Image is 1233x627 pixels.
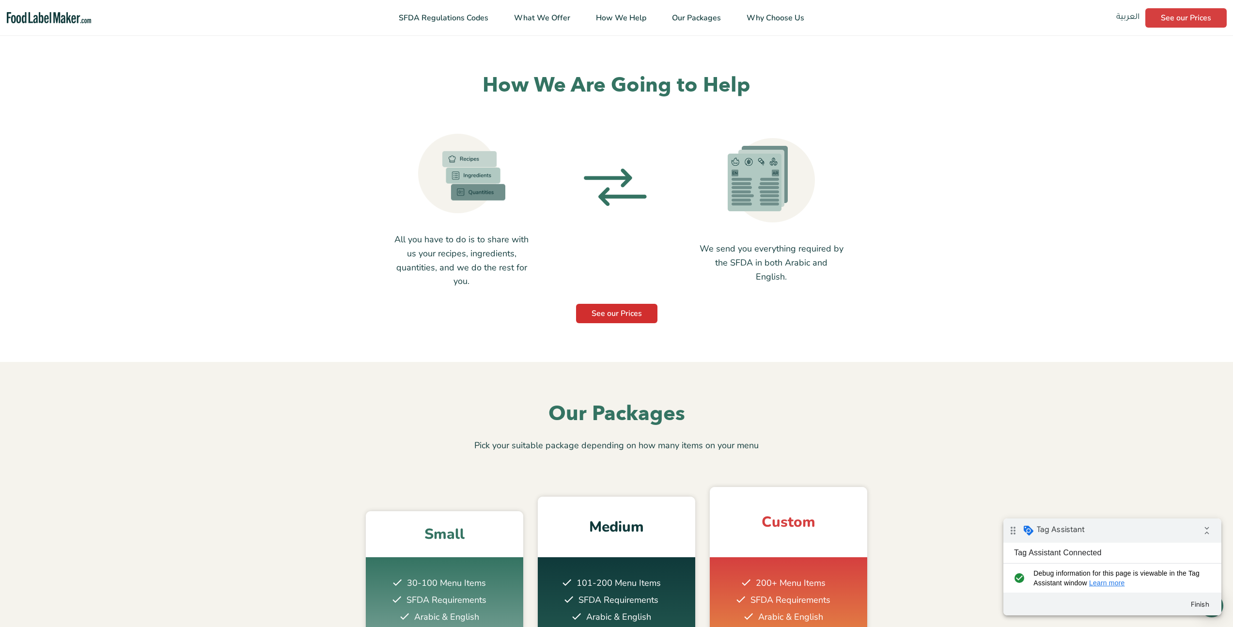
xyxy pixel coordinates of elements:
span: What We Offer [511,13,571,23]
div: Pick your suitable package depending on how many items on your menu [458,439,775,452]
div: Medium [538,497,695,557]
p: All you have to do is to share with us your recipes, ingredients, quantities, and we do the rest ... [389,233,534,288]
i: Collapse debug badge [194,2,213,22]
i: check_circle [8,50,24,69]
li: SFDA Requirements [747,594,830,607]
span: Our Packages [669,13,722,23]
a: العربية [1116,8,1139,28]
li: 30-100 Menu Items [403,577,486,590]
span: Tag Assistant [33,6,81,16]
span: Why Choose Us [744,13,805,23]
li: Arabic & English [582,611,651,624]
div: Custom [710,487,867,557]
div: Small [366,511,523,557]
li: Arabic & English [754,611,823,624]
li: SFDA Requirements [403,594,486,607]
li: 200+ Menu Items [752,577,826,590]
a: Food Label Maker homepage [7,12,92,23]
li: SFDA Requirements [575,594,658,607]
button: Finish [179,77,214,94]
span: Debug information for this page is viewable in the Tag Assistant window [30,50,202,69]
span: How We Help [593,13,647,23]
h2: How We Are Going to Help [299,72,934,99]
li: 101-200 Menu Items [573,577,661,590]
a: See our Prices [576,304,657,323]
p: We send you everything required by the SFDA in both Arabic and English. [699,242,844,283]
a: See our Prices [1145,8,1227,28]
a: Learn more [86,61,122,68]
span: SFDA Regulations Codes [396,13,489,23]
li: Arabic & English [410,611,479,624]
h2: Our Packages [299,401,934,427]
